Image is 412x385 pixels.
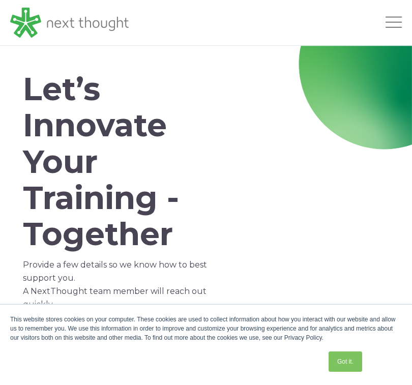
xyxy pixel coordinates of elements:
[329,351,362,372] a: Got it.
[23,260,207,283] span: Provide a few details so we know how to best support you.
[23,286,207,309] span: A NextThought team member will reach out quickly.
[10,8,129,37] img: LG - NextThought Logo
[23,70,179,253] span: Let’s Innovate Your Training - Together
[10,315,402,342] div: This website stores cookies on your computer. These cookies are used to collect information about...
[386,17,402,29] button: Open Mobile Menu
